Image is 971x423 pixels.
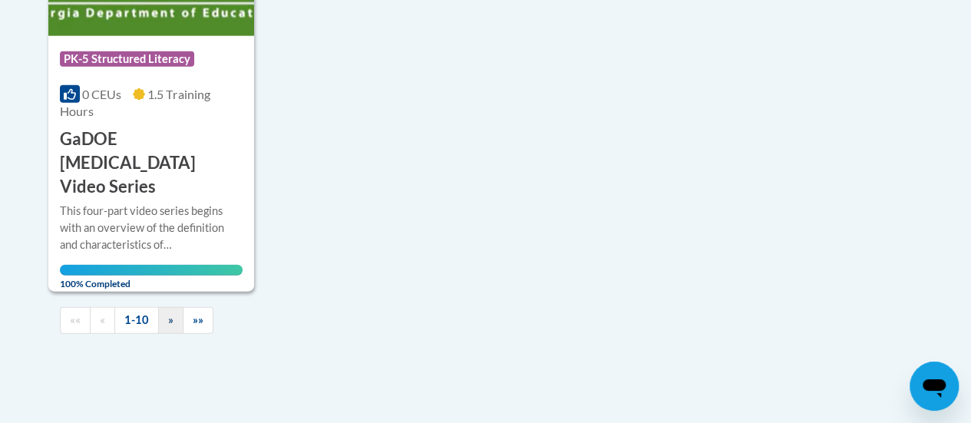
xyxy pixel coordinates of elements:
a: Previous [90,307,115,334]
span: «« [70,313,81,326]
div: Your progress [60,265,243,276]
span: 0 CEUs [82,87,121,101]
span: »» [193,313,203,326]
span: « [100,313,105,326]
span: » [168,313,173,326]
a: Next [158,307,183,334]
span: PK-5 Structured Literacy [60,51,194,67]
a: Begining [60,307,91,334]
h3: GaDOE [MEDICAL_DATA] Video Series [60,127,243,198]
a: 1-10 [114,307,159,334]
iframe: Button to launch messaging window [910,362,959,411]
div: This four-part video series begins with an overview of the definition and characteristics of [MED... [60,203,243,253]
span: 1.5 Training Hours [60,87,210,118]
span: 100% Completed [60,265,243,289]
a: End [183,307,213,334]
